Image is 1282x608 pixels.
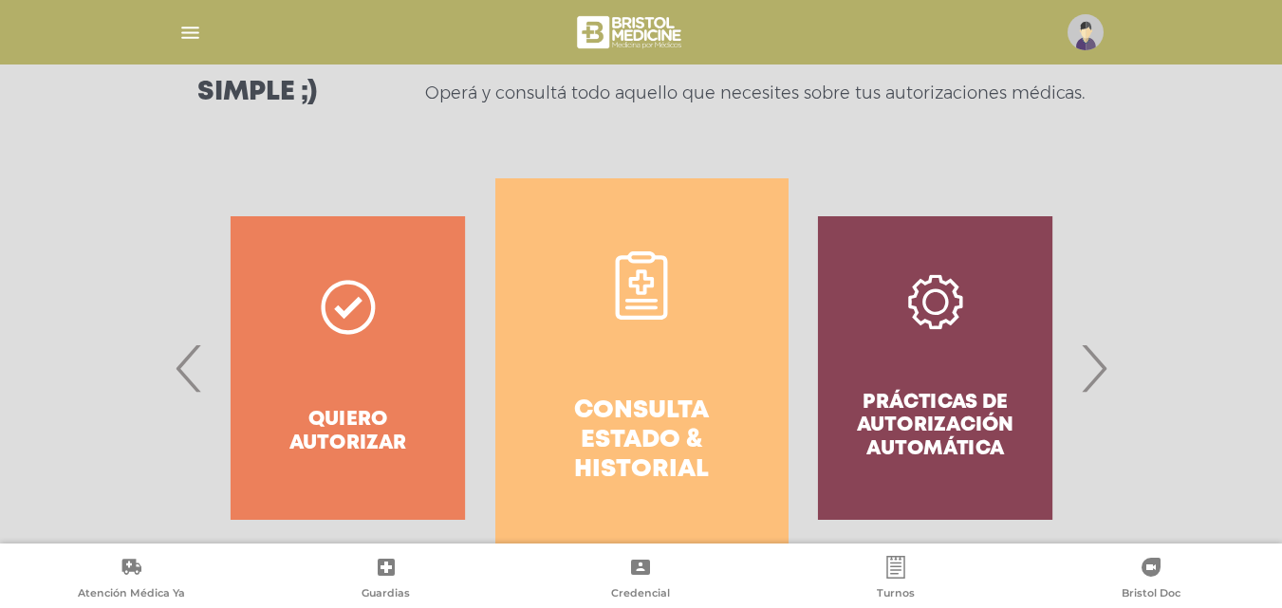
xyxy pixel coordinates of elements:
[1122,586,1180,603] span: Bristol Doc
[197,80,317,106] h3: Simple ;)
[4,556,259,604] a: Atención Médica Ya
[769,556,1024,604] a: Turnos
[530,396,754,486] h4: Consulta estado & historial
[574,9,687,55] img: bristol-medicine-blanco.png
[259,556,514,604] a: Guardias
[78,586,185,603] span: Atención Médica Ya
[513,556,769,604] a: Credencial
[611,586,670,603] span: Credencial
[425,82,1085,104] p: Operá y consultá todo aquello que necesites sobre tus autorizaciones médicas.
[362,586,410,603] span: Guardias
[1068,14,1104,50] img: profile-placeholder.svg
[1023,556,1278,604] a: Bristol Doc
[178,21,202,45] img: Cober_menu-lines-white.svg
[171,317,208,419] span: Previous
[877,586,915,603] span: Turnos
[495,178,789,558] a: Consulta estado & historial
[1075,317,1112,419] span: Next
